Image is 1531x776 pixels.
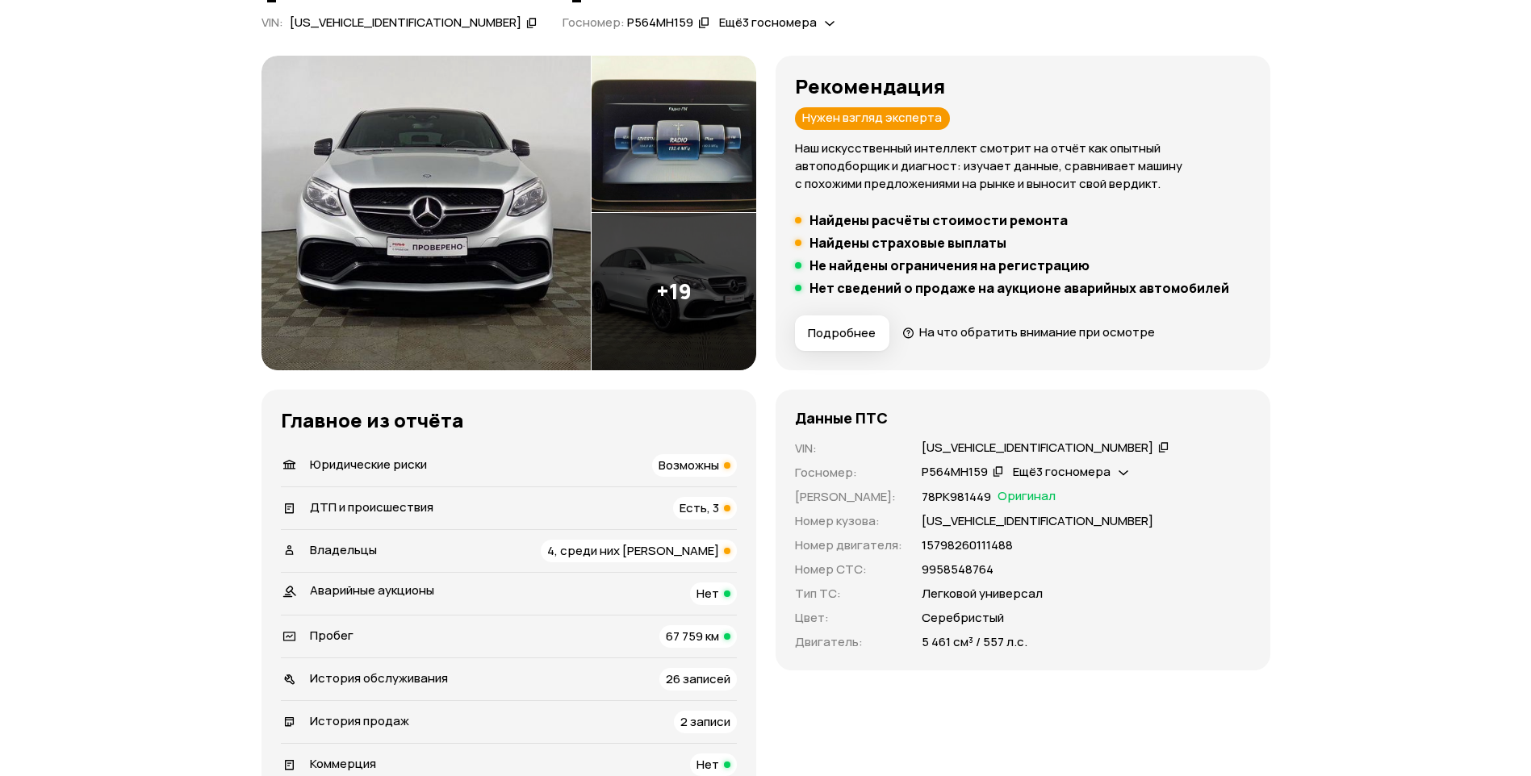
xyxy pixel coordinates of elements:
[310,499,433,515] span: ДТП и происшествия
[922,609,1004,627] p: Серебристый
[666,670,730,687] span: 26 записей
[696,756,719,773] span: Нет
[795,536,902,554] p: Номер двигателя :
[795,440,902,457] p: VIN :
[795,107,950,130] div: Нужен взгляд эксперта
[809,235,1006,251] h5: Найдены страховые выплаты
[922,488,991,506] p: 78РК981449
[680,499,719,516] span: Есть, 3
[809,212,1068,228] h5: Найдены расчёты стоимости ремонта
[666,628,719,645] span: 67 759 км
[1013,463,1111,480] span: Ещё 3 госномера
[310,755,376,772] span: Коммерция
[795,633,902,651] p: Двигатель :
[547,542,719,559] span: 4, среди них [PERSON_NAME]
[795,140,1251,193] p: Наш искусственный интеллект смотрит на отчёт как опытный автоподборщик и диагност: изучает данные...
[902,323,1156,340] a: На что обратить внимание при осмотре
[310,627,353,644] span: Пробег
[795,512,902,530] p: Номер кузова :
[922,536,1013,554] p: 15798260111488
[290,15,521,31] div: [US_VEHICLE_IDENTIFICATION_NUMBER]
[310,582,434,599] span: Аварийные аукционы
[795,75,1251,98] h3: Рекомендация
[795,585,902,603] p: Тип ТС :
[795,409,888,427] h4: Данные ПТС
[922,440,1153,457] div: [US_VEHICLE_IDENTIFICATION_NUMBER]
[261,14,283,31] span: VIN :
[922,464,988,481] div: Р564МН159
[922,561,993,578] p: 9958548764
[281,409,737,432] h3: Главное из отчёта
[922,512,1153,530] p: [US_VEHICLE_IDENTIFICATION_NUMBER]
[809,257,1090,273] h5: Не найдены ограничения на регистрацию
[659,457,719,474] span: Возможны
[310,541,377,558] span: Владельцы
[627,15,693,31] div: Р564МН159
[809,280,1229,296] h5: Нет сведений о продаже на аукционе аварийных автомобилей
[922,633,1027,651] p: 5 461 см³ / 557 л.с.
[795,488,902,506] p: [PERSON_NAME] :
[795,609,902,627] p: Цвет :
[795,561,902,578] p: Номер СТС :
[719,14,817,31] span: Ещё 3 госномера
[696,585,719,602] span: Нет
[808,325,876,341] span: Подробнее
[310,670,448,686] span: История обслуживания
[919,323,1155,340] span: На что обратить внимание при осмотре
[795,464,902,482] p: Госномер :
[998,488,1056,506] span: Оригинал
[310,712,409,729] span: История продаж
[563,14,625,31] span: Госномер:
[310,456,427,473] span: Юридические риски
[922,585,1043,603] p: Легковой универсал
[680,713,730,730] span: 2 записи
[795,315,889,351] button: Подробнее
